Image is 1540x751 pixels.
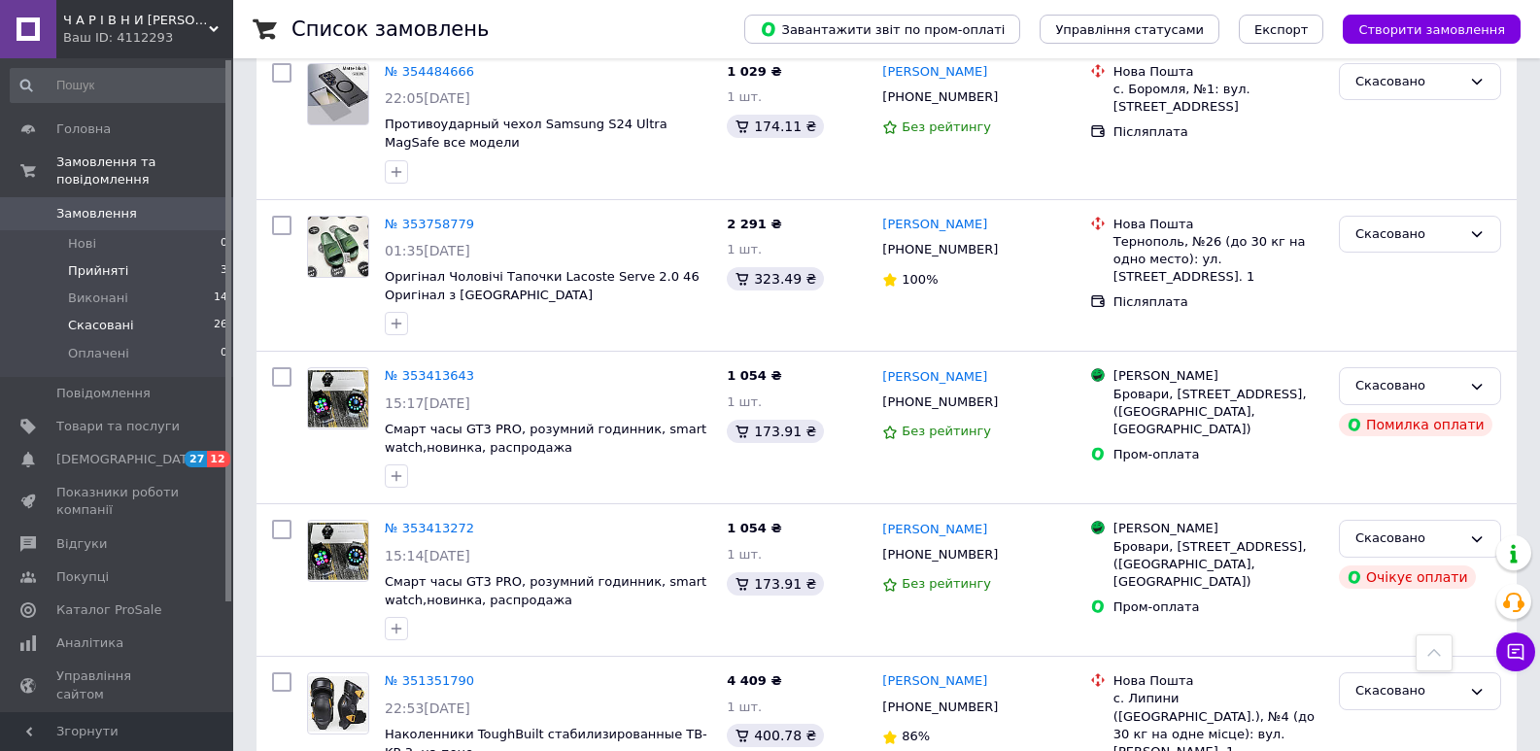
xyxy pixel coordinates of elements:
span: 1 шт. [727,394,762,409]
img: Фото товару [308,676,368,732]
span: 1 029 ₴ [727,64,781,79]
span: Експорт [1254,22,1309,37]
button: Створити замовлення [1343,15,1521,44]
div: [PHONE_NUMBER] [878,237,1002,262]
button: Експорт [1239,15,1324,44]
span: 0 [221,235,227,253]
img: Фото товару [308,523,368,580]
span: Завантажити звіт по пром-оплаті [760,20,1005,38]
span: Замовлення та повідомлення [56,154,233,188]
input: Пошук [10,68,229,103]
span: Ч А Р І В Н И Й [63,12,209,29]
span: 100% [902,272,938,287]
span: Виконані [68,290,128,307]
span: Оплачені [68,345,129,362]
div: [PHONE_NUMBER] [878,542,1002,567]
span: Товари та послуги [56,418,180,435]
div: Післяплата [1113,123,1323,141]
span: 1 шт. [727,242,762,256]
a: № 353413272 [385,521,474,535]
div: [PERSON_NAME] [1113,520,1323,537]
a: Оригінал Чоловічі Тапочки Lacoste Serve 2.0 46 Оригінал з [GEOGRAPHIC_DATA] [385,269,700,302]
span: Управління сайтом [56,667,180,702]
span: Без рейтингу [902,119,991,134]
div: [PERSON_NAME] [1113,367,1323,385]
a: № 351351790 [385,673,474,688]
a: Фото товару [307,672,369,734]
div: Бровари, [STREET_ADDRESS], ([GEOGRAPHIC_DATA], [GEOGRAPHIC_DATA]) [1113,386,1323,439]
span: 1 шт. [727,547,762,562]
div: Скасовано [1355,376,1461,396]
div: [PHONE_NUMBER] [878,695,1002,720]
div: Ваш ID: 4112293 [63,29,233,47]
span: 1 054 ₴ [727,368,781,383]
span: 12 [207,451,229,467]
a: [PERSON_NAME] [882,216,987,234]
button: Управління статусами [1040,15,1219,44]
a: [PERSON_NAME] [882,63,987,82]
div: Очікує оплати [1339,565,1476,589]
div: Нова Пошта [1113,672,1323,690]
div: 174.11 ₴ [727,115,824,138]
a: Фото товару [307,520,369,582]
span: Нові [68,235,96,253]
a: Противоударный чехол Samsung S24 Ultra MagSafe все модели [385,117,667,150]
span: 15:14[DATE] [385,548,470,563]
span: 1 шт. [727,89,762,104]
span: Створити замовлення [1358,22,1505,37]
h1: Список замовлень [291,17,489,41]
span: Показники роботи компанії [56,484,180,519]
span: Відгуки [56,535,107,553]
a: Смарт часы GT3 PRO, розумний годинник, smart watch,новинка, распродажа [385,574,706,607]
div: Пром-оплата [1113,446,1323,463]
div: Бровари, [STREET_ADDRESS], ([GEOGRAPHIC_DATA], [GEOGRAPHIC_DATA]) [1113,538,1323,592]
div: Скасовано [1355,529,1461,549]
a: № 354484666 [385,64,474,79]
div: 323.49 ₴ [727,267,824,290]
button: Чат з покупцем [1496,632,1535,671]
span: 27 [185,451,207,467]
span: Повідомлення [56,385,151,402]
div: Нова Пошта [1113,63,1323,81]
span: 14 [214,290,227,307]
a: № 353758779 [385,217,474,231]
span: 01:35[DATE] [385,243,470,258]
a: Фото товару [307,216,369,278]
div: 173.91 ₴ [727,572,824,596]
a: Створити замовлення [1323,21,1521,36]
span: Каталог ProSale [56,601,161,619]
div: Скасовано [1355,681,1461,701]
span: 1 шт. [727,700,762,714]
img: Фото товару [308,64,368,124]
a: Смарт часы GT3 PRO, розумний годинник, smart watch,новинка, распродажа [385,422,706,455]
span: 3 [221,262,227,280]
div: Тернополь, №26 (до 30 кг на одно место): ул. [STREET_ADDRESS]. 1 [1113,233,1323,287]
img: Фото товару [308,217,368,277]
a: [PERSON_NAME] [882,368,987,387]
span: 1 054 ₴ [727,521,781,535]
div: Пром-оплата [1113,598,1323,616]
a: [PERSON_NAME] [882,521,987,539]
span: Головна [56,120,111,138]
span: Замовлення [56,205,137,222]
span: 22:05[DATE] [385,90,470,106]
div: Післяплата [1113,293,1323,311]
div: [PHONE_NUMBER] [878,85,1002,110]
a: Фото товару [307,63,369,125]
span: 4 409 ₴ [727,673,781,688]
span: 0 [221,345,227,362]
div: [PHONE_NUMBER] [878,390,1002,415]
span: 86% [902,729,930,743]
button: Завантажити звіт по пром-оплаті [744,15,1020,44]
div: Помилка оплати [1339,413,1492,436]
div: 173.91 ₴ [727,420,824,443]
div: с. Боромля, №1: вул. [STREET_ADDRESS] [1113,81,1323,116]
span: Без рейтингу [902,424,991,438]
span: Прийняті [68,262,128,280]
div: Скасовано [1355,224,1461,245]
a: Фото товару [307,367,369,429]
span: 15:17[DATE] [385,395,470,411]
a: № 353413643 [385,368,474,383]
